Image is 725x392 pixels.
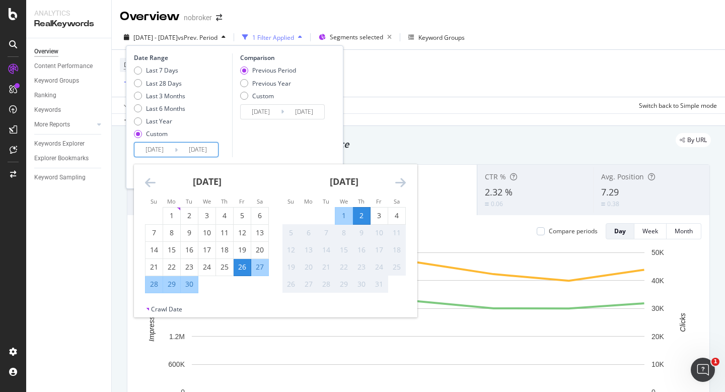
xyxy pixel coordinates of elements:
div: Custom [146,129,168,138]
div: 7 [146,228,163,238]
div: 2 [353,211,370,221]
div: 23 [181,262,198,272]
div: 18 [216,245,233,255]
span: vs Prev. Period [178,33,217,42]
div: Last 28 Days [146,79,182,88]
div: Keywords [34,105,61,115]
span: CTR % [485,172,506,181]
button: Apply [120,97,149,113]
div: 0.06 [491,200,503,208]
td: Not available. Tuesday, October 21, 2025 [318,258,335,276]
div: More Reports [34,119,70,130]
td: Not available. Wednesday, October 15, 2025 [335,241,353,258]
td: Not available. Tuesday, October 28, 2025 [318,276,335,293]
td: Not available. Wednesday, October 22, 2025 [335,258,353,276]
div: 6 [251,211,268,221]
td: Choose Saturday, September 13, 2025 as your check-in date. It’s available. [251,224,269,241]
small: Tu [186,198,192,205]
small: Sa [257,198,263,205]
td: Choose Sunday, September 21, 2025 as your check-in date. It’s available. [146,258,163,276]
small: We [203,198,211,205]
div: 27 [251,262,268,272]
div: 14 [318,245,335,255]
div: Date Range [134,53,230,62]
div: 28 [318,279,335,289]
button: Keyword Groups [404,29,469,45]
td: Not available. Friday, October 31, 2025 [371,276,388,293]
div: Compare periods [549,227,598,235]
div: Custom [134,129,185,138]
div: 12 [282,245,300,255]
a: Ranking [34,90,104,101]
input: End Date [178,143,218,157]
td: Not available. Friday, October 24, 2025 [371,258,388,276]
small: Mo [167,198,176,205]
div: 8 [335,228,352,238]
div: 8 [163,228,180,238]
div: 3 [198,211,215,221]
div: Analytics [34,8,103,18]
div: 13 [251,228,268,238]
td: Not available. Monday, October 13, 2025 [300,241,318,258]
td: Choose Saturday, September 6, 2025 as your check-in date. It’s available. [251,207,269,224]
div: 13 [300,245,317,255]
td: Selected. Wednesday, October 1, 2025 [335,207,353,224]
div: Keywords Explorer [34,139,85,149]
div: Move backward to switch to the previous month. [145,176,156,189]
div: Last Year [146,117,172,125]
div: 10 [371,228,388,238]
div: Month [675,227,693,235]
div: 1 [163,211,180,221]
button: Segments selected [315,29,396,45]
div: Custom [252,92,274,100]
td: Choose Monday, September 15, 2025 as your check-in date. It’s available. [163,241,181,258]
span: 7.29 [601,186,619,198]
div: 27 [300,279,317,289]
div: Keyword Sampling [34,172,86,183]
div: 1 [335,211,352,221]
img: Equal [601,203,605,206]
a: Explorer Bookmarks [34,153,104,164]
div: 11 [216,228,233,238]
div: Last 7 Days [134,66,185,75]
div: Explorer Bookmarks [34,153,89,164]
td: Choose Wednesday, September 3, 2025 as your check-in date. It’s available. [198,207,216,224]
td: Choose Tuesday, September 23, 2025 as your check-in date. It’s available. [181,258,198,276]
button: Switch back to Simple mode [635,97,717,113]
div: Switch back to Simple mode [639,101,717,110]
div: 16 [181,245,198,255]
div: 26 [234,262,251,272]
text: Impressions [148,303,156,341]
td: Choose Wednesday, September 10, 2025 as your check-in date. It’s available. [198,224,216,241]
div: Overview [120,8,180,25]
span: By URL [687,137,707,143]
div: Week [642,227,658,235]
div: 9 [181,228,198,238]
div: 1 Filter Applied [252,33,294,42]
div: 12 [234,228,251,238]
div: 28 [146,279,163,289]
div: Calendar [134,164,417,305]
button: Day [606,223,634,239]
div: 30 [181,279,198,289]
td: Not available. Sunday, October 19, 2025 [282,258,300,276]
small: Th [358,198,365,205]
span: 2.32 % [485,186,513,198]
td: Choose Monday, September 22, 2025 as your check-in date. It’s available. [163,258,181,276]
a: Keyword Sampling [34,172,104,183]
div: 16 [353,245,370,255]
div: 4 [388,211,405,221]
div: Comparison [240,53,328,62]
span: Segments selected [330,33,383,41]
td: Choose Saturday, October 4, 2025 as your check-in date. It’s available. [388,207,406,224]
input: Start Date [241,105,281,119]
a: Keywords [34,105,104,115]
td: Not available. Wednesday, October 8, 2025 [335,224,353,241]
td: Choose Wednesday, September 17, 2025 as your check-in date. It’s available. [198,241,216,258]
a: Keywords Explorer [34,139,104,149]
td: Not available. Saturday, October 25, 2025 [388,258,406,276]
div: Keyword Groups [418,33,465,42]
div: 22 [163,262,180,272]
div: 31 [371,279,388,289]
div: 25 [216,262,233,272]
